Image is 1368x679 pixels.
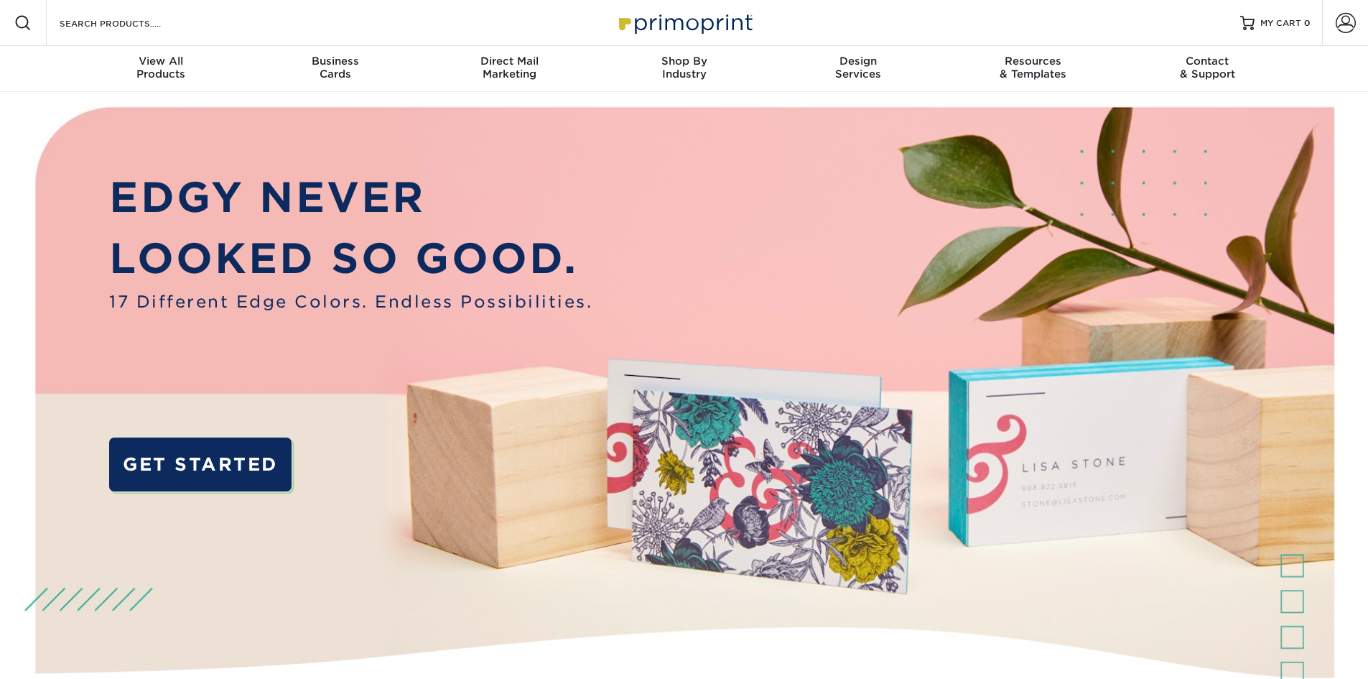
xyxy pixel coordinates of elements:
img: Primoprint [613,7,756,38]
span: Contact [1120,55,1295,68]
a: Direct MailMarketing [422,46,597,92]
span: MY CART [1260,17,1301,29]
div: & Templates [946,55,1120,80]
span: Design [771,55,946,68]
span: Resources [946,55,1120,68]
span: Direct Mail [422,55,597,68]
div: & Support [1120,55,1295,80]
span: 17 Different Edge Colors. Endless Possibilities. [109,290,592,314]
div: Services [771,55,946,80]
a: BusinessCards [248,46,422,92]
span: Shop By [597,55,771,68]
div: Marketing [422,55,597,80]
div: Products [74,55,248,80]
span: Business [248,55,422,68]
a: View AllProducts [74,46,248,92]
span: View All [74,55,248,68]
a: Contact& Support [1120,46,1295,92]
a: Shop ByIndustry [597,46,771,92]
a: DesignServices [771,46,946,92]
div: Cards [248,55,422,80]
p: EDGY NEVER [109,167,592,228]
input: SEARCH PRODUCTS..... [58,14,198,32]
a: GET STARTED [109,438,291,491]
a: Resources& Templates [946,46,1120,92]
span: 0 [1304,18,1311,28]
div: Industry [597,55,771,80]
p: LOOKED SO GOOD. [109,228,592,290]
